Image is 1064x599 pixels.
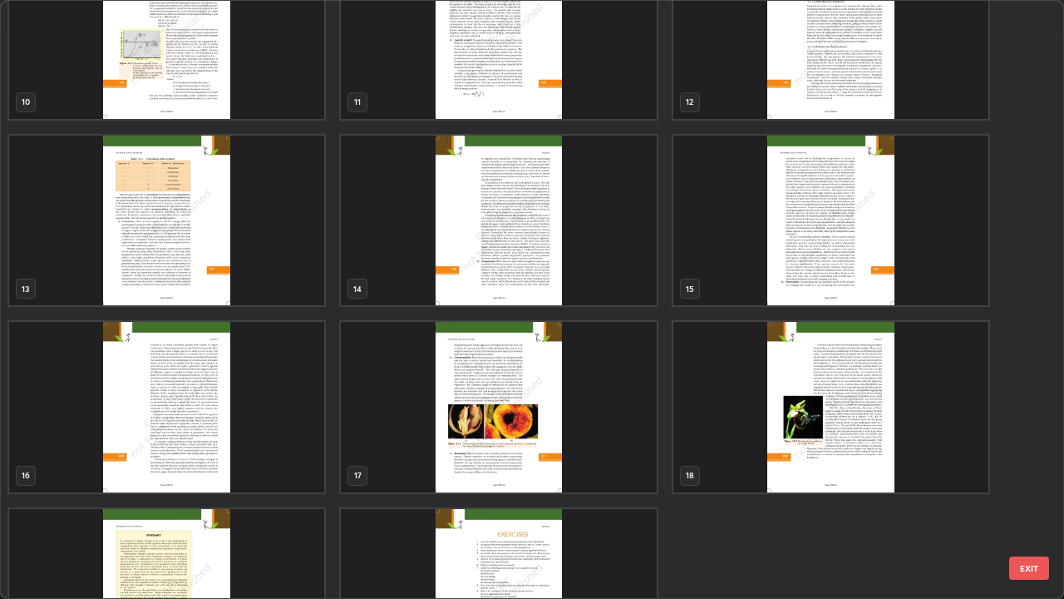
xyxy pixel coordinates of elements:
[673,136,988,306] img: 1759199236BQV1TZ.pdf
[1,1,1034,598] div: grid
[341,322,656,493] img: 1759199236BQV1TZ.pdf
[9,136,324,306] img: 1759199236BQV1TZ.pdf
[1009,557,1049,580] button: EXIT
[9,322,324,493] img: 1759199236BQV1TZ.pdf
[341,136,656,306] img: 1759199236BQV1TZ.pdf
[673,322,988,493] img: 1759199236BQV1TZ.pdf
